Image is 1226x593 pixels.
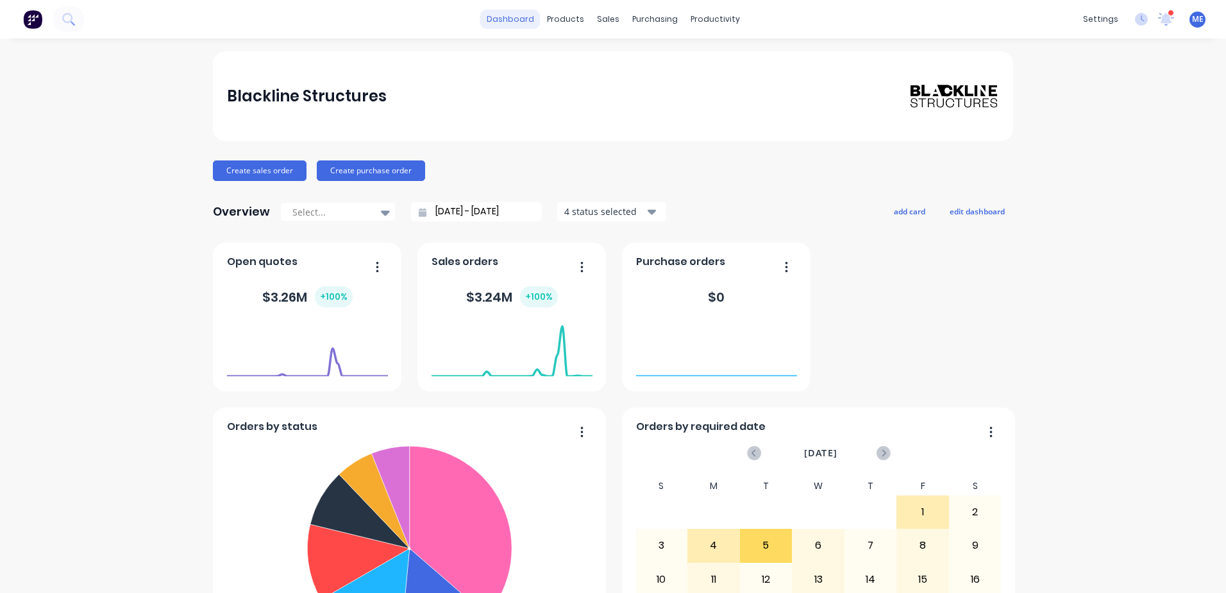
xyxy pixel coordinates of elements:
[950,496,1001,528] div: 2
[23,10,42,29] img: Factory
[564,205,645,218] div: 4 status selected
[636,529,687,562] div: 3
[1077,10,1125,29] div: settings
[792,477,844,495] div: W
[896,477,949,495] div: F
[708,288,725,307] div: $ 0
[432,254,498,270] span: Sales orders
[636,254,725,270] span: Purchase orders
[636,419,766,434] span: Orders by required date
[213,160,306,181] button: Create sales order
[480,10,541,29] a: dashboard
[804,446,837,460] span: [DATE]
[315,286,353,307] div: + 100 %
[466,286,558,307] div: $ 3.24M
[317,160,425,181] button: Create purchase order
[591,10,626,29] div: sales
[213,199,270,225] div: Overview
[1192,13,1204,25] span: ME
[950,529,1001,562] div: 9
[793,529,844,562] div: 6
[541,10,591,29] div: products
[688,529,739,562] div: 4
[897,496,948,528] div: 1
[684,10,746,29] div: productivity
[909,83,999,109] img: Blackline Structures
[262,286,353,307] div: $ 3.26M
[687,477,740,495] div: M
[897,529,948,562] div: 8
[227,83,387,109] div: Blackline Structures
[635,477,688,495] div: S
[520,286,558,307] div: + 100 %
[227,254,298,270] span: Open quotes
[845,529,896,562] div: 7
[740,477,793,495] div: T
[844,477,897,495] div: T
[741,529,792,562] div: 5
[557,202,666,221] button: 4 status selected
[886,203,934,219] button: add card
[949,477,1002,495] div: S
[626,10,684,29] div: purchasing
[941,203,1013,219] button: edit dashboard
